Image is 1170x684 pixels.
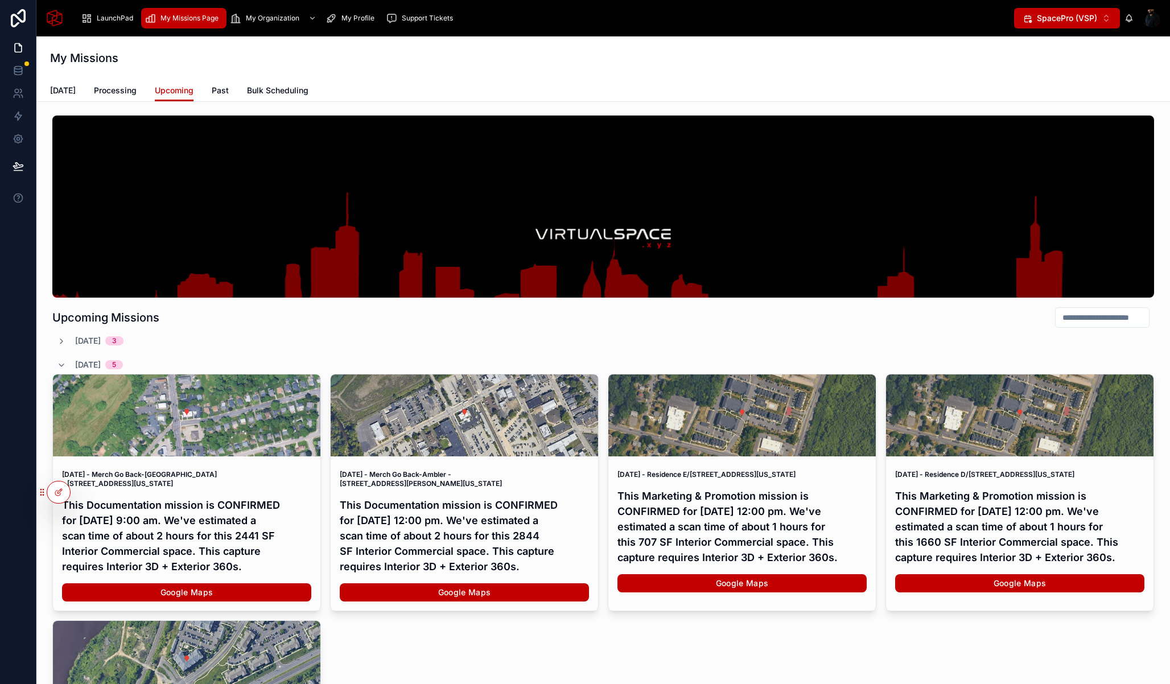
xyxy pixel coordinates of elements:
[50,85,76,96] span: [DATE]
[608,374,876,611] a: [DATE] - Residence E/[STREET_ADDRESS][US_STATE]This Marketing & Promotion mission is CONFIRMED fo...
[155,80,193,102] a: Upcoming
[330,374,599,611] a: [DATE] - Merch Go Back-Ambler - [STREET_ADDRESS][PERSON_NAME][US_STATE]This Documentation mission...
[247,80,308,103] a: Bulk Scheduling
[155,85,193,96] span: Upcoming
[73,6,1014,31] div: scrollable content
[75,359,101,370] span: [DATE]
[212,80,229,103] a: Past
[895,574,1144,592] a: Google Maps
[97,14,133,23] span: LaunchPad
[617,574,867,592] a: Google Maps
[340,583,589,601] a: Google Maps
[94,85,137,96] span: Processing
[77,8,141,28] a: LaunchPad
[382,8,461,28] a: Support Tickets
[141,8,226,28] a: My Missions Page
[895,470,1074,479] strong: [DATE] - Residence D/[STREET_ADDRESS][US_STATE]
[1037,13,1097,24] span: SpacePro (VSP)
[340,497,589,574] h4: This Documentation mission is CONFIRMED for [DATE] 12:00 pm. We've estimated a scan time of about...
[617,470,796,479] strong: [DATE] - Residence E/[STREET_ADDRESS][US_STATE]
[885,374,1154,611] a: [DATE] - Residence D/[STREET_ADDRESS][US_STATE]This Marketing & Promotion mission is CONFIRMED fo...
[50,50,118,66] h1: My Missions
[52,374,321,611] a: [DATE] - Merch Go Back-[GEOGRAPHIC_DATA] - [STREET_ADDRESS][US_STATE]This Documentation mission i...
[112,360,116,369] div: 5
[340,470,502,488] strong: [DATE] - Merch Go Back-Ambler - [STREET_ADDRESS][PERSON_NAME][US_STATE]
[112,336,117,345] div: 3
[886,374,1153,456] div: 1350-Brace-Road,-Cherry-Hill-Township,-New-Jersey,-8034_Google-Map.png
[160,14,219,23] span: My Missions Page
[62,470,219,488] strong: [DATE] - Merch Go Back-[GEOGRAPHIC_DATA] - [STREET_ADDRESS][US_STATE]
[94,80,137,103] a: Processing
[52,310,159,325] h1: Upcoming Missions
[226,8,322,28] a: My Organization
[62,497,311,574] h4: This Documentation mission is CONFIRMED for [DATE] 9:00 am. We've estimated a scan time of about ...
[331,374,598,456] div: 90-West-Butler-Pike,-Ambler,-Pennsylvania,-19002_Google-Map.png
[402,14,453,23] span: Support Tickets
[608,374,876,456] div: 1350-Brace-Road,-Cherry-Hill-Township,-New-Jersey,-8034_Google-Map.png
[46,9,64,27] img: App logo
[247,85,308,96] span: Bulk Scheduling
[53,374,320,456] div: 1400-Bethlehem-Pike,-Flourtown,-Pennsylvania,-19031_Google-Map.png
[895,488,1144,565] h4: This Marketing & Promotion mission is CONFIRMED for [DATE] 12:00 pm. We've estimated a scan time ...
[50,80,76,103] a: [DATE]
[1014,8,1120,28] button: Select Button
[341,14,374,23] span: My Profile
[617,488,867,565] h4: This Marketing & Promotion mission is CONFIRMED for [DATE] 12:00 pm. We've estimated a scan time ...
[322,8,382,28] a: My Profile
[75,335,101,347] span: [DATE]
[62,583,311,601] a: Google Maps
[246,14,299,23] span: My Organization
[212,85,229,96] span: Past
